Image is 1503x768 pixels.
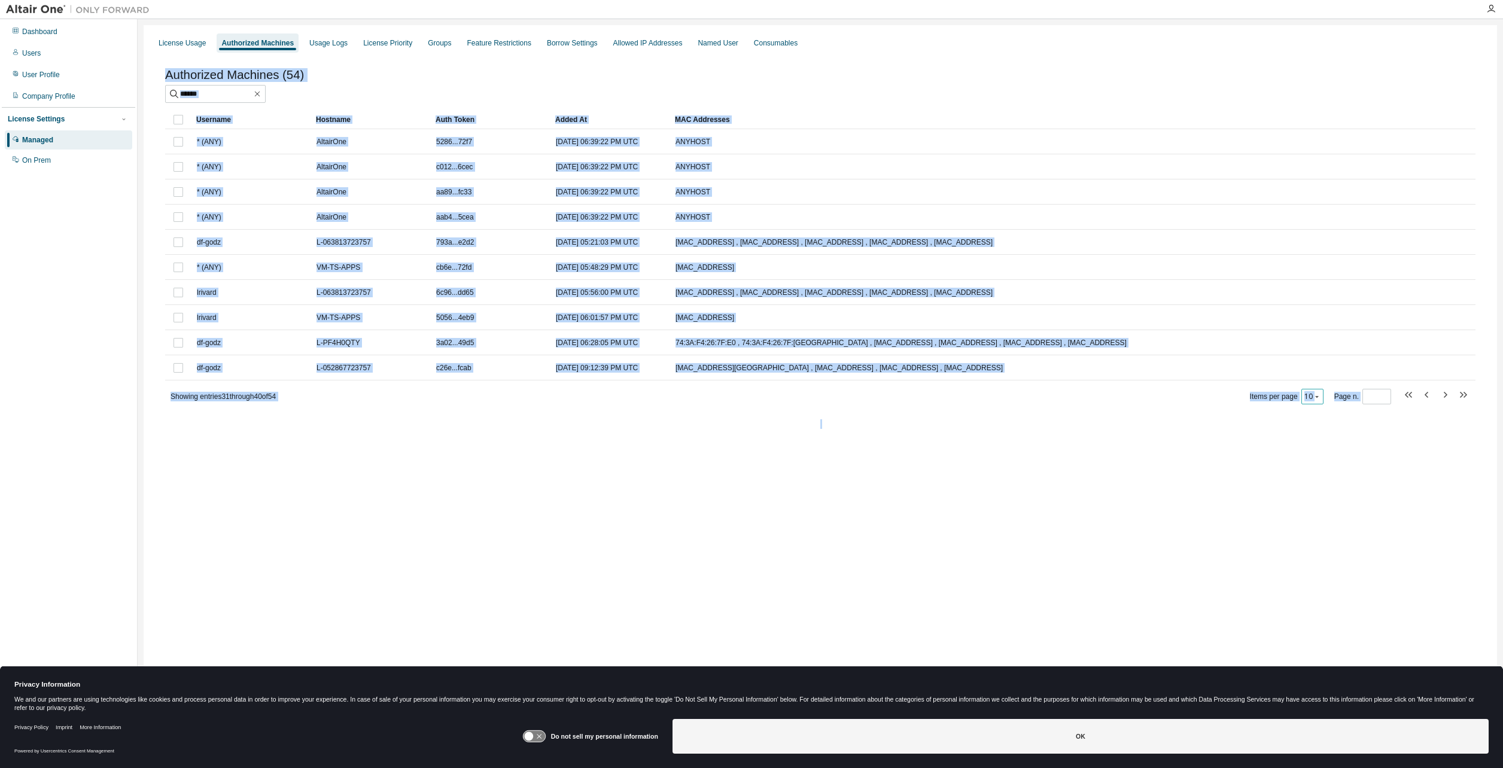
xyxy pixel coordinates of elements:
[317,187,346,197] span: AltairOne
[676,313,734,322] span: [MAC_ADDRESS]
[676,187,710,197] span: ANYHOST
[556,338,638,348] span: [DATE] 06:28:05 PM UTC
[556,212,638,222] span: [DATE] 06:39:22 PM UTC
[436,212,474,222] span: aab4...5cea
[1250,389,1324,404] span: Items per page
[22,48,41,58] div: Users
[676,338,1127,348] span: 74:3A:F4:26:7F:E0 , 74:3A:F4:26:7F:[GEOGRAPHIC_DATA] , [MAC_ADDRESS] , [MAC_ADDRESS] , [MAC_ADDRE...
[363,38,412,48] div: License Priority
[196,110,306,129] div: Username
[22,27,57,36] div: Dashboard
[317,338,360,348] span: L-PF4H0QTY
[197,288,217,297] span: lrivard
[613,38,683,48] div: Allowed IP Addresses
[197,162,221,172] span: * (ANY)
[8,114,65,124] div: License Settings
[197,338,221,348] span: df-godz
[197,237,221,247] span: df-godz
[698,38,738,48] div: Named User
[556,313,638,322] span: [DATE] 06:01:57 PM UTC
[317,162,346,172] span: AltairOne
[317,237,371,247] span: L-063813723757
[436,137,472,147] span: 5286...72f7
[675,110,1350,129] div: MAC Addresses
[317,212,346,222] span: AltairOne
[436,237,474,247] span: 793a...e2d2
[555,110,665,129] div: Added At
[676,363,1003,373] span: [MAC_ADDRESS][GEOGRAPHIC_DATA] , [MAC_ADDRESS] , [MAC_ADDRESS] , [MAC_ADDRESS]
[171,392,276,401] span: Showing entries 31 through 40 of 54
[317,263,360,272] span: VM-TS-APPS
[436,338,474,348] span: 3a02...49d5
[556,288,638,297] span: [DATE] 05:56:00 PM UTC
[676,212,710,222] span: ANYHOST
[676,263,734,272] span: [MAC_ADDRESS]
[197,263,221,272] span: * (ANY)
[754,38,798,48] div: Consumables
[197,363,221,373] span: df-godz
[317,313,360,322] span: VM-TS-APPS
[1334,389,1391,404] span: Page n.
[467,38,531,48] div: Feature Restrictions
[197,137,221,147] span: * (ANY)
[436,288,474,297] span: 6c96...dd65
[436,187,471,197] span: aa89...fc33
[22,156,51,165] div: On Prem
[676,162,710,172] span: ANYHOST
[436,110,546,129] div: Auth Token
[556,363,638,373] span: [DATE] 09:12:39 PM UTC
[197,313,217,322] span: lrivard
[22,70,60,80] div: User Profile
[159,38,206,48] div: License Usage
[165,68,304,82] span: Authorized Machines (54)
[436,263,471,272] span: cb6e...72fd
[676,137,710,147] span: ANYHOST
[556,187,638,197] span: [DATE] 06:39:22 PM UTC
[22,135,53,145] div: Managed
[317,137,346,147] span: AltairOne
[556,263,638,272] span: [DATE] 05:48:29 PM UTC
[436,313,474,322] span: 5056...4eb9
[556,162,638,172] span: [DATE] 06:39:22 PM UTC
[547,38,598,48] div: Borrow Settings
[197,212,221,222] span: * (ANY)
[676,237,993,247] span: [MAC_ADDRESS] , [MAC_ADDRESS] , [MAC_ADDRESS] , [MAC_ADDRESS] , [MAC_ADDRESS]
[676,288,993,297] span: [MAC_ADDRESS] , [MAC_ADDRESS] , [MAC_ADDRESS] , [MAC_ADDRESS] , [MAC_ADDRESS]
[22,92,75,101] div: Company Profile
[197,187,221,197] span: * (ANY)
[556,137,638,147] span: [DATE] 06:39:22 PM UTC
[316,110,426,129] div: Hostname
[309,38,348,48] div: Usage Logs
[436,162,473,172] span: c012...6cec
[6,4,156,16] img: Altair One
[1304,392,1321,401] button: 10
[556,237,638,247] span: [DATE] 05:21:03 PM UTC
[436,363,471,373] span: c26e...fcab
[317,288,371,297] span: L-063813723757
[221,38,294,48] div: Authorized Machines
[317,363,371,373] span: L-052867723757
[428,38,451,48] div: Groups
